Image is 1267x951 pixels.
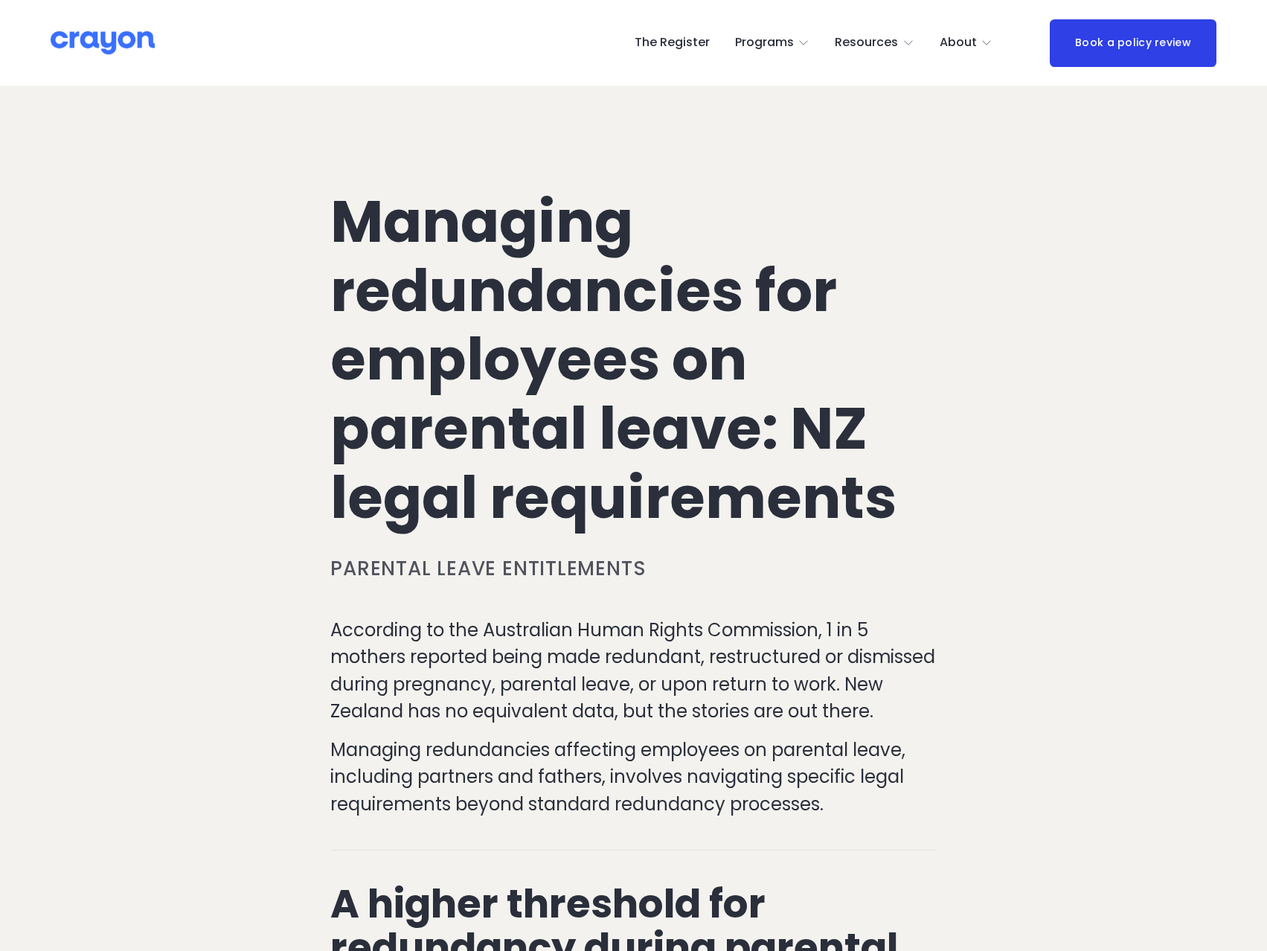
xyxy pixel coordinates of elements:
span: Programs [735,32,794,54]
a: Book a policy review [1050,19,1216,67]
a: folder dropdown [835,31,914,55]
img: Crayon [51,30,155,56]
p: According to the Australian Human Rights Commission, 1 in 5 mothers reported being made redundant... [330,617,937,725]
a: The Register [635,31,710,55]
a: folder dropdown [735,31,810,55]
span: About [940,32,977,54]
iframe: Tidio Chat [1059,855,1260,925]
h1: Managing redundancies for employees on parental leave: NZ legal requirements [330,188,937,533]
span: Resources [835,32,898,54]
p: Managing redundancies affecting employees on parental leave, including partners and fathers, invo... [330,737,937,818]
a: folder dropdown [940,31,993,55]
a: Parental leave entitlements [330,554,646,582]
